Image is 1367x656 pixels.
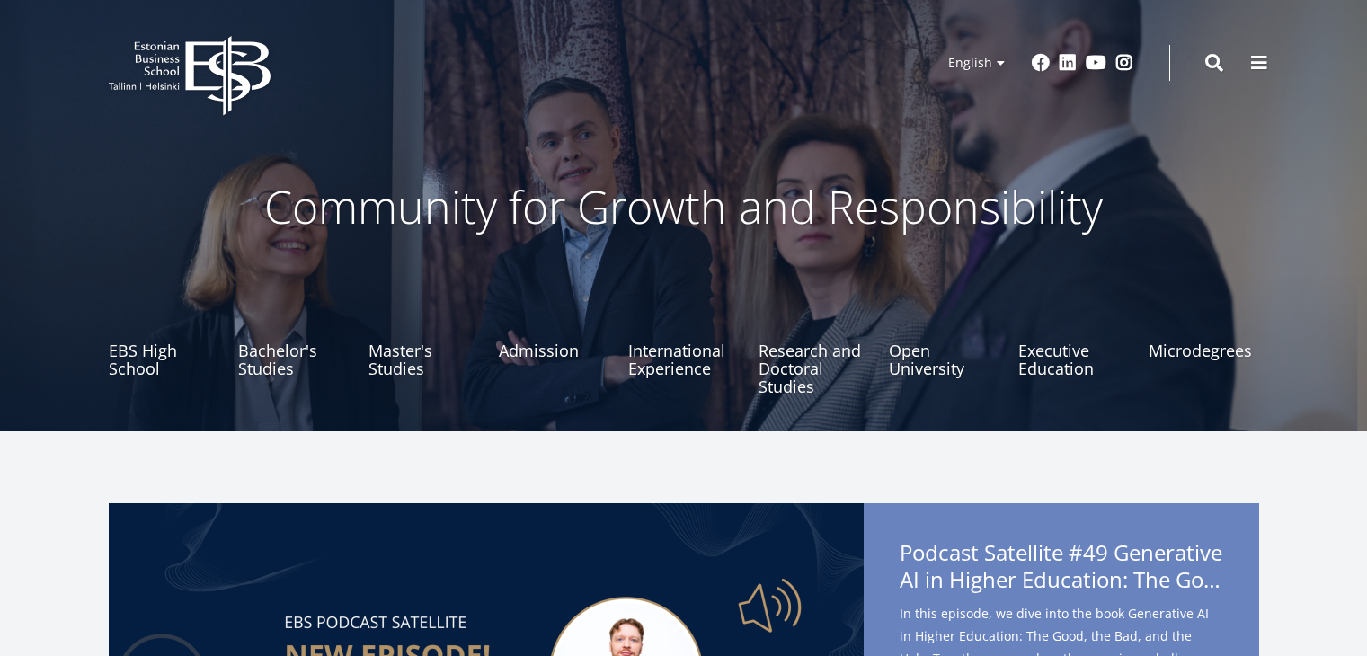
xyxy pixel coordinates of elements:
[1032,54,1050,72] a: Facebook
[499,306,609,395] a: Admission
[368,306,479,395] a: Master's Studies
[900,566,1223,593] span: AI in Higher Education: The Good, the Bad, and the Ugly
[208,180,1160,234] p: Community for Growth and Responsibility
[900,539,1223,598] span: Podcast Satellite #49 Generative
[238,306,349,395] a: Bachelor's Studies
[1059,54,1077,72] a: Linkedin
[1149,306,1259,395] a: Microdegrees
[628,306,739,395] a: International Experience
[1115,54,1133,72] a: Instagram
[1086,54,1106,72] a: Youtube
[109,306,219,395] a: EBS High School
[759,306,869,395] a: Research and Doctoral Studies
[1018,306,1129,395] a: Executive Education
[889,306,999,395] a: Open University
